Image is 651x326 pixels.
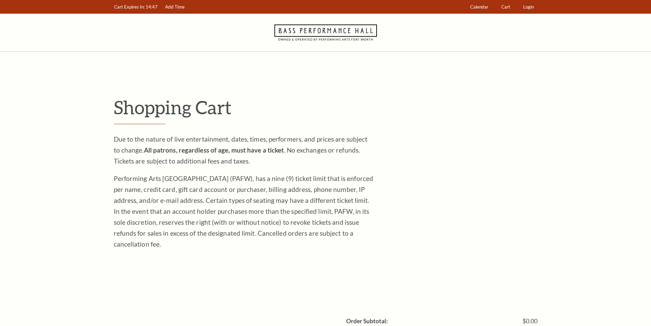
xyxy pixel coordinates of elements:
[520,0,537,14] a: Login
[346,318,388,324] label: Order Subtotal:
[114,173,374,250] p: Performing Arts [GEOGRAPHIC_DATA] (PAFW), has a nine (9) ticket limit that is enforced per name, ...
[114,96,538,118] p: Shopping Cart
[146,4,158,10] span: 14:47
[144,146,284,154] strong: All patrons, regardless of age, must have a ticket
[470,4,488,10] span: Calendar
[501,4,510,10] span: Cart
[523,4,534,10] span: Login
[498,0,513,14] a: Cart
[467,0,491,14] a: Calendar
[523,318,538,324] span: $0.00
[162,0,188,14] a: Add Time
[114,135,368,165] span: Due to the nature of live entertainment, dates, times, performers, and prices are subject to chan...
[114,4,145,10] span: Cart Expires In:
